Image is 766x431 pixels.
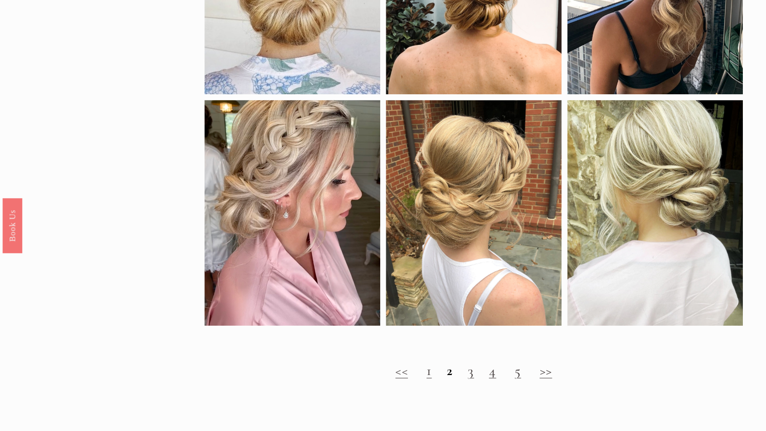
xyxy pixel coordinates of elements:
a: 1 [427,361,432,379]
strong: 2 [447,361,453,379]
a: Book Us [3,198,22,253]
a: << [395,361,408,379]
a: 3 [468,361,474,379]
a: 4 [489,361,496,379]
a: 5 [515,361,521,379]
a: >> [539,361,552,379]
